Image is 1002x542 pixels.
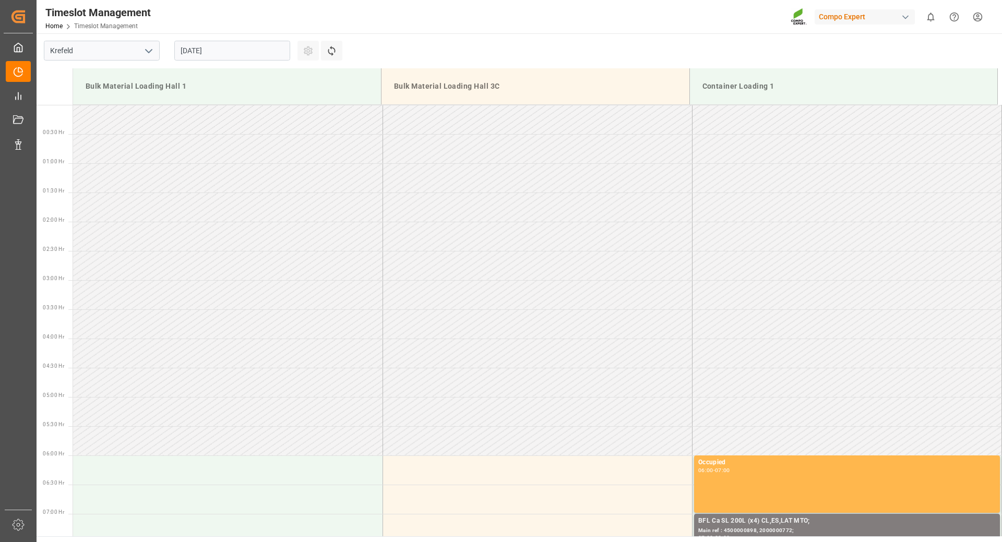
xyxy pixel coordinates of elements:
[698,535,713,540] div: 07:00
[43,129,64,135] span: 00:30 Hr
[698,516,996,526] div: BFL Ca SL 200L (x4) CL,ES,LAT MTO;
[81,77,373,96] div: Bulk Material Loading Hall 1
[698,526,996,535] div: Main ref : 4500000898, 2000000772;
[43,334,64,340] span: 04:00 Hr
[43,217,64,223] span: 02:00 Hr
[715,468,730,473] div: 07:00
[44,41,160,61] input: Type to search/select
[45,5,151,20] div: Timeslot Management
[791,8,807,26] img: Screenshot%202023-09-29%20at%2010.02.21.png_1712312052.png
[43,305,64,310] span: 03:30 Hr
[140,43,156,59] button: open menu
[815,9,915,25] div: Compo Expert
[919,5,943,29] button: show 0 new notifications
[713,535,715,540] div: -
[698,77,989,96] div: Container Loading 1
[713,468,715,473] div: -
[43,509,64,515] span: 07:00 Hr
[43,363,64,369] span: 04:30 Hr
[43,480,64,486] span: 06:30 Hr
[698,468,713,473] div: 06:00
[43,246,64,252] span: 02:30 Hr
[45,22,63,30] a: Home
[943,5,966,29] button: Help Center
[43,451,64,456] span: 06:00 Hr
[390,77,681,96] div: Bulk Material Loading Hall 3C
[43,188,64,194] span: 01:30 Hr
[698,457,996,468] div: Occupied
[43,392,64,398] span: 05:00 Hr
[174,41,290,61] input: DD.MM.YYYY
[43,159,64,164] span: 01:00 Hr
[715,535,730,540] div: 08:00
[815,7,919,27] button: Compo Expert
[43,421,64,427] span: 05:30 Hr
[43,275,64,281] span: 03:00 Hr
